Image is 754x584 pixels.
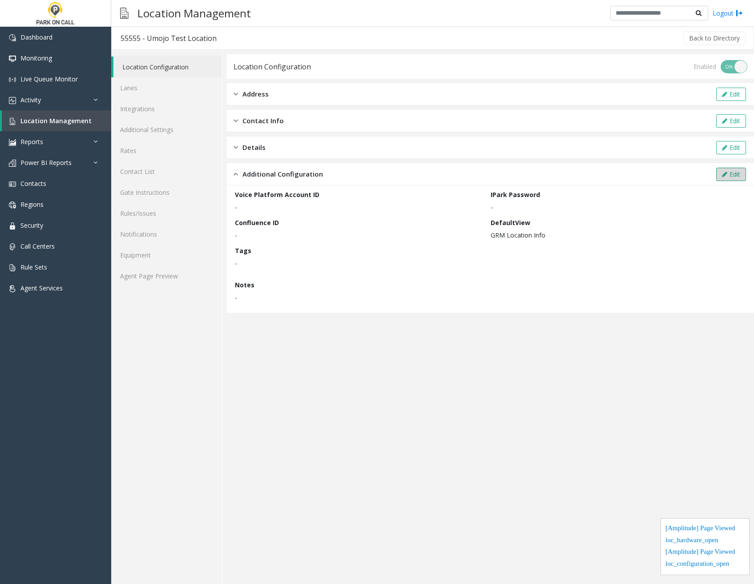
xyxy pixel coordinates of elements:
img: 'icon' [9,118,16,125]
img: 'icon' [9,34,16,41]
img: 'icon' [9,222,16,230]
img: opened [234,169,238,179]
img: 'icon' [9,201,16,209]
a: Rules/Issues [111,203,222,224]
p: - [235,230,486,240]
span: Contact Info [242,116,284,126]
a: Logout [713,8,743,18]
p: - [235,258,737,268]
div: Location Configuration [234,61,311,72]
span: Contacts [20,179,46,188]
p: - [491,202,742,212]
span: Reports [20,137,43,146]
p: - [235,202,486,212]
span: Address [242,89,269,99]
label: Notes [235,280,254,290]
span: Power BI Reports [20,158,72,167]
p: - [235,293,742,302]
a: Equipment [111,245,222,266]
button: Back to Directory [683,32,746,45]
img: 'icon' [9,55,16,62]
img: 'icon' [9,76,16,83]
img: 'icon' [9,160,16,167]
div: loc_hardware_open [665,535,745,547]
button: Edit [716,141,746,154]
span: Details [242,142,266,153]
span: Call Centers [20,242,55,250]
a: Location Management [2,110,111,131]
button: Edit [716,88,746,101]
a: Contact List [111,161,222,182]
label: Voice Platform Account ID [235,190,319,199]
a: Notifications [111,224,222,245]
a: Additional Settings [111,119,222,140]
span: Monitoring [20,54,52,62]
div: [Amplitude] Page Viewed [665,523,745,535]
div: [Amplitude] Page Viewed [665,547,745,559]
h3: Location Management [133,2,255,24]
img: 'icon' [9,264,16,271]
a: Location Configuration [113,56,222,77]
span: Rule Sets [20,263,47,271]
span: Security [20,221,43,230]
img: 'icon' [9,243,16,250]
span: Regions [20,200,44,209]
a: Lanes [111,77,222,98]
p: GRM Location Info [491,230,742,240]
label: DefaultView [491,218,530,227]
label: Confluence ID [235,218,279,227]
img: closed [234,89,238,99]
img: closed [234,142,238,153]
div: Enabled [694,62,716,71]
span: Agent Services [20,284,63,292]
span: Additional Configuration [242,169,323,179]
button: Edit [716,114,746,128]
img: 'icon' [9,97,16,104]
label: IPark Password [491,190,540,199]
a: Gate Instructions [111,182,222,203]
img: logout [736,8,743,18]
img: closed [234,116,238,126]
button: Edit [716,168,746,181]
img: pageIcon [120,2,129,24]
div: loc_configuration_open [665,559,745,571]
span: Dashboard [20,33,52,41]
img: 'icon' [9,285,16,292]
span: Location Management [20,117,92,125]
a: Integrations [111,98,222,119]
span: Activity [20,96,41,104]
div: 55555 - Umojo Test Location [121,32,217,44]
a: Rates [111,140,222,161]
span: Live Queue Monitor [20,75,78,83]
label: Tags [235,246,251,255]
a: Agent Page Preview [111,266,222,286]
img: 'icon' [9,139,16,146]
img: 'icon' [9,181,16,188]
